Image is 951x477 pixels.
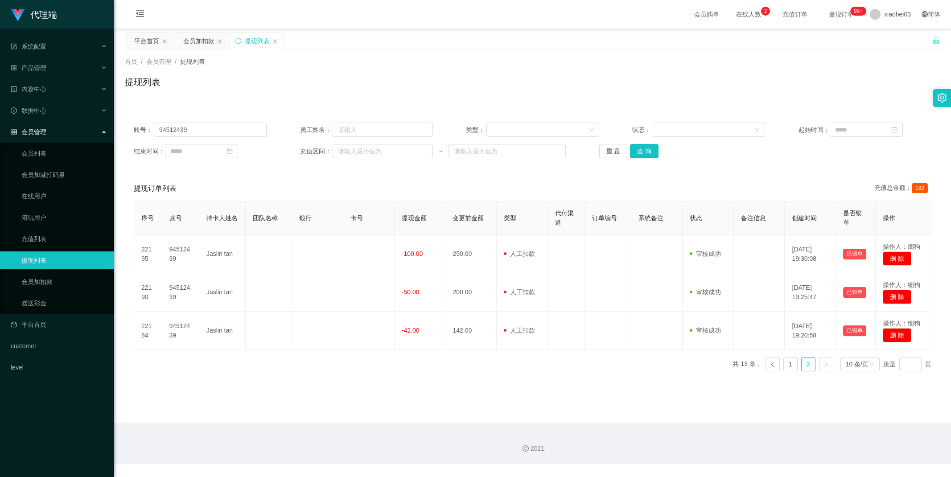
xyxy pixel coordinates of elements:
span: 人工扣款 [504,288,535,296]
span: 卡号 [350,214,363,222]
span: 提现订单 [824,11,858,17]
span: 是否锁单 [843,210,862,226]
li: 共 13 条， [733,357,762,371]
span: 产品管理 [11,64,46,71]
td: Jaslin tan [199,235,246,273]
a: 会员加减打码量 [21,166,107,184]
td: [DATE] 19:30:08 [785,235,836,273]
input: 请输入最大值为 [449,144,566,158]
a: 图标: dashboard平台首页 [11,316,107,333]
i: 图标: calendar [226,148,233,154]
span: -42.00 [402,327,420,334]
td: 94512439 [162,235,199,273]
span: 充值区间： [300,147,333,156]
i: 图标: down [589,127,594,133]
span: ~ [433,147,449,156]
span: 银行 [299,214,312,222]
i: 图标: down [869,362,874,368]
div: 跳至 页 [883,357,931,371]
h1: 代理端 [30,0,57,29]
td: 94512439 [162,273,199,312]
i: 图标: close [162,39,167,44]
span: 会员管理 [146,58,171,65]
span: 账号 [169,214,182,222]
span: 团队名称 [253,214,278,222]
input: 请输入 [333,123,433,137]
input: 请输入最小值为 [333,144,433,158]
i: 图标: form [11,43,17,49]
i: 图标: global [922,11,928,17]
i: 图标: right [823,362,829,367]
i: 图标: down [754,127,760,133]
i: 图标: profile [11,86,17,92]
span: -100.00 [402,250,423,257]
td: 142.00 [445,312,497,350]
span: 操作人：细狗 [883,243,920,250]
span: 提现金额 [402,214,427,222]
span: 变更前金额 [453,214,484,222]
span: 人工扣款 [504,327,535,334]
span: 代付渠道 [555,210,574,226]
h1: 提现列表 [125,75,161,89]
i: 图标: left [770,362,775,367]
span: 提现列表 [180,58,205,65]
span: 操作人：细狗 [883,281,920,288]
td: Jaslin tan [199,273,246,312]
button: 已锁单 [843,287,866,298]
a: level [11,358,107,376]
span: 订单编号 [592,214,617,222]
span: 审核成功 [690,250,721,257]
sup: 1208 [850,7,866,16]
td: 22190 [134,273,162,312]
span: 状态： [632,125,653,135]
i: 图标: sync [235,38,241,44]
a: customer [11,337,107,355]
div: 10 条/页 [846,358,869,371]
div: 平台首页 [134,33,159,49]
img: logo.9652507e.png [11,9,25,21]
span: 会员管理 [11,128,46,136]
span: 操作 [883,214,895,222]
span: 系统备注 [638,214,663,222]
span: 在线人数 [732,11,766,17]
i: 图标: close [272,39,278,44]
td: 94512439 [162,312,199,350]
button: 删 除 [883,251,911,266]
span: / [175,58,177,65]
button: 删 除 [883,328,911,342]
span: 提现订单列表 [134,183,177,194]
div: 充值总金额： [874,183,931,194]
span: -50.00 [402,288,420,296]
span: 序号 [141,214,154,222]
span: 充值订单 [778,11,812,17]
a: 赠送彩金 [21,294,107,312]
sup: 2 [761,7,770,16]
a: 在线用户 [21,187,107,205]
i: 图标: close [217,39,222,44]
span: 创建时间 [792,214,817,222]
button: 已锁单 [843,325,866,336]
input: 请输入 [154,123,267,137]
span: 192 [912,183,928,193]
a: 提现列表 [21,251,107,269]
td: [DATE] 19:25:47 [785,273,836,312]
span: 首页 [125,58,137,65]
td: 200.00 [445,273,497,312]
td: 22184 [134,312,162,350]
td: [DATE] 19:20:58 [785,312,836,350]
span: 类型 [504,214,516,222]
span: 数据中心 [11,107,46,114]
li: 1 [783,357,798,371]
button: 查 询 [630,144,659,158]
i: 图标: calendar [891,127,897,133]
td: 250.00 [445,235,497,273]
span: 人工扣款 [504,250,535,257]
a: 陪玩用户 [21,209,107,226]
span: 审核成功 [690,327,721,334]
span: 系统配置 [11,43,46,50]
span: 持卡人姓名 [206,214,238,222]
li: 2 [801,357,815,371]
i: 图标: copyright [523,445,529,452]
span: 备注信息 [741,214,766,222]
a: 会员列表 [21,144,107,162]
